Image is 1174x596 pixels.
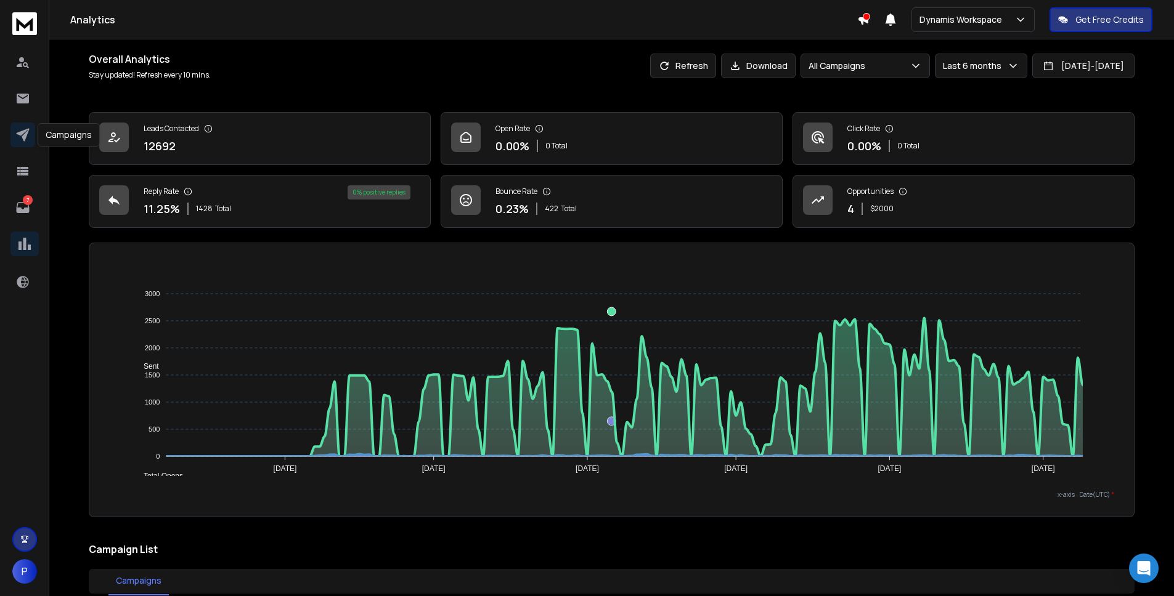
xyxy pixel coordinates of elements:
p: Get Free Credits [1075,14,1144,26]
tspan: [DATE] [273,464,296,473]
tspan: 1000 [145,398,160,406]
p: 11.25 % [144,200,180,217]
span: Total Opens [134,472,183,480]
p: Reply Rate [144,187,179,196]
tspan: [DATE] [724,464,748,473]
p: Click Rate [847,124,880,134]
button: Get Free Credits [1050,7,1152,32]
a: Reply Rate11.25%1428Total0% positive replies [89,175,431,228]
p: x-axis : Date(UTC) [109,490,1114,499]
p: All Campaigns [809,60,870,72]
p: 0.00 % [495,137,529,155]
p: Download [746,60,788,72]
span: Total [215,204,231,214]
p: Bounce Rate [495,187,537,196]
tspan: 500 [149,425,160,433]
p: Dynamis Workspace [919,14,1007,26]
a: Click Rate0.00%0 Total [793,112,1135,165]
p: Stay updated! Refresh every 10 mins. [89,70,211,80]
p: $ 2000 [870,204,894,214]
a: Bounce Rate0.23%422Total [441,175,783,228]
button: Download [721,54,796,78]
button: P [12,559,37,584]
tspan: 2500 [145,317,160,324]
span: Total [561,204,577,214]
span: Sent [134,362,159,371]
tspan: 2000 [145,344,160,352]
p: 0 Total [545,141,568,151]
button: Campaigns [108,567,169,595]
button: Refresh [650,54,716,78]
tspan: 3000 [145,290,160,297]
p: Open Rate [495,124,530,134]
p: 12692 [144,137,176,155]
img: logo [12,12,37,35]
div: Campaigns [38,123,100,147]
h2: Campaign List [89,542,1135,557]
div: Open Intercom Messenger [1129,554,1159,583]
p: 7 [23,195,33,205]
span: 1428 [196,204,213,214]
tspan: [DATE] [878,464,902,473]
a: Leads Contacted12692 [89,112,431,165]
a: Opportunities4$2000 [793,175,1135,228]
tspan: 0 [156,453,160,460]
p: Refresh [675,60,708,72]
a: 7 [10,195,35,220]
a: Open Rate0.00%0 Total [441,112,783,165]
tspan: [DATE] [422,464,446,473]
p: 0 Total [897,141,919,151]
tspan: 1500 [145,371,160,379]
p: Last 6 months [943,60,1006,72]
button: [DATE]-[DATE] [1032,54,1135,78]
div: 0 % positive replies [348,185,410,199]
p: 4 [847,200,854,217]
p: Opportunities [847,187,894,196]
p: Leads Contacted [144,124,199,134]
h1: Overall Analytics [89,52,211,66]
p: 0.23 % [495,200,529,217]
h1: Analytics [70,12,857,27]
span: 422 [545,204,558,214]
tspan: [DATE] [576,464,599,473]
tspan: [DATE] [1032,464,1055,473]
p: 0.00 % [847,137,881,155]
